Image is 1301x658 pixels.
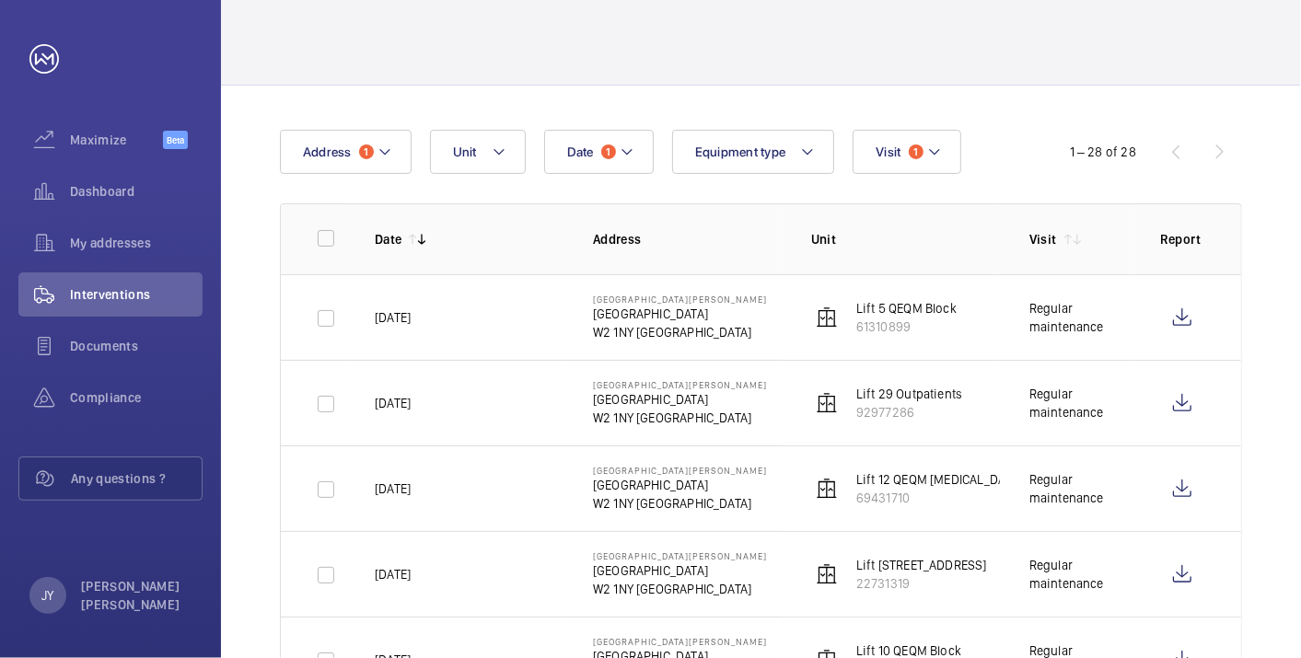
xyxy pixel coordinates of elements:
[375,394,411,412] p: [DATE]
[593,465,767,476] p: [GEOGRAPHIC_DATA][PERSON_NAME]
[71,469,202,488] span: Any questions ?
[1160,230,1204,248] p: Report
[856,556,987,574] p: Lift [STREET_ADDRESS]
[430,130,526,174] button: Unit
[593,305,767,323] p: [GEOGRAPHIC_DATA]
[593,230,782,248] p: Address
[856,489,1074,507] p: 69431710
[375,230,401,248] p: Date
[1029,385,1131,421] div: Regular maintenance
[816,478,838,500] img: elevator.svg
[70,234,203,252] span: My addresses
[816,306,838,329] img: elevator.svg
[816,392,838,414] img: elevator.svg
[672,130,835,174] button: Equipment type
[1070,143,1136,161] div: 1 – 28 of 28
[70,182,203,201] span: Dashboard
[593,476,767,494] p: [GEOGRAPHIC_DATA]
[1029,470,1131,507] div: Regular maintenance
[593,409,767,427] p: W2 1NY [GEOGRAPHIC_DATA]
[876,144,900,159] span: Visit
[601,144,616,159] span: 1
[593,323,767,341] p: W2 1NY [GEOGRAPHIC_DATA]
[41,586,53,605] p: JY
[695,144,786,159] span: Equipment type
[856,403,962,421] p: 92977286
[280,130,412,174] button: Address1
[81,577,192,614] p: [PERSON_NAME] [PERSON_NAME]
[593,561,767,580] p: [GEOGRAPHIC_DATA]
[70,388,203,407] span: Compliance
[853,130,960,174] button: Visit1
[567,144,594,159] span: Date
[70,337,203,355] span: Documents
[593,636,767,647] p: [GEOGRAPHIC_DATA][PERSON_NAME]
[453,144,477,159] span: Unit
[593,494,767,513] p: W2 1NY [GEOGRAPHIC_DATA]
[544,130,654,174] button: Date1
[593,379,767,390] p: [GEOGRAPHIC_DATA][PERSON_NAME]
[909,144,923,159] span: 1
[593,294,767,305] p: [GEOGRAPHIC_DATA][PERSON_NAME]
[811,230,1000,248] p: Unit
[856,317,957,336] p: 61310899
[375,479,411,498] p: [DATE]
[816,563,838,585] img: elevator.svg
[375,308,411,327] p: [DATE]
[1029,299,1131,336] div: Regular maintenance
[856,385,962,403] p: Lift 29 Outpatients
[856,574,987,593] p: 22731319
[593,580,767,598] p: W2 1NY [GEOGRAPHIC_DATA]
[593,550,767,561] p: [GEOGRAPHIC_DATA][PERSON_NAME]
[1029,230,1057,248] p: Visit
[1029,556,1131,593] div: Regular maintenance
[359,144,374,159] span: 1
[303,144,352,159] span: Address
[593,390,767,409] p: [GEOGRAPHIC_DATA]
[856,470,1074,489] p: Lift 12 QEQM [MEDICAL_DATA] BED LIFT
[163,131,188,149] span: Beta
[70,131,163,149] span: Maximize
[856,299,957,317] p: Lift 5 QEQM Block
[375,565,411,583] p: [DATE]
[70,285,203,304] span: Interventions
